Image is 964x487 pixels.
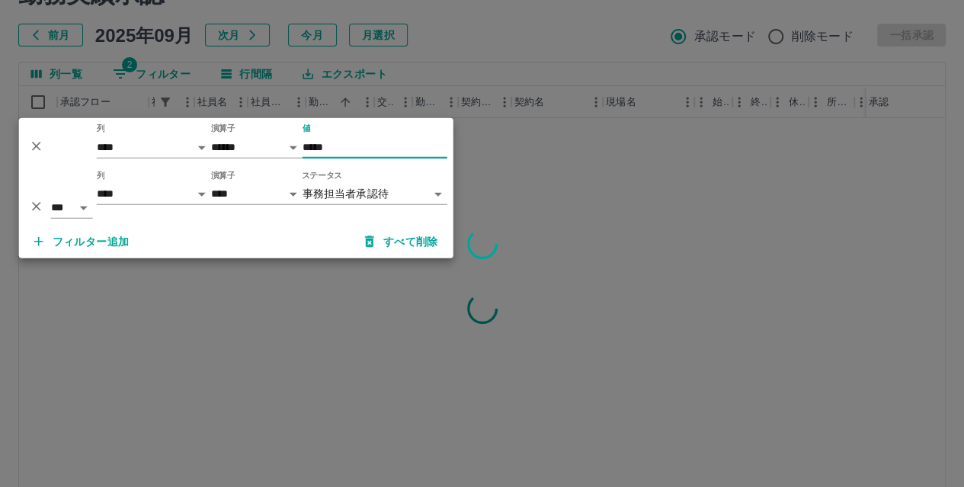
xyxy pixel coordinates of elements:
label: 演算子 [211,123,235,134]
select: 論理演算子 [51,197,93,219]
label: 演算子 [211,169,235,181]
button: 削除 [25,194,48,217]
label: 列 [97,169,105,181]
div: 事務担当者承認待 [303,183,447,205]
button: 削除 [25,134,48,157]
label: ステータス [302,170,342,181]
label: 値 [303,123,311,134]
label: 列 [97,123,105,134]
button: フィルター追加 [22,228,142,255]
button: すべて削除 [353,228,450,255]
